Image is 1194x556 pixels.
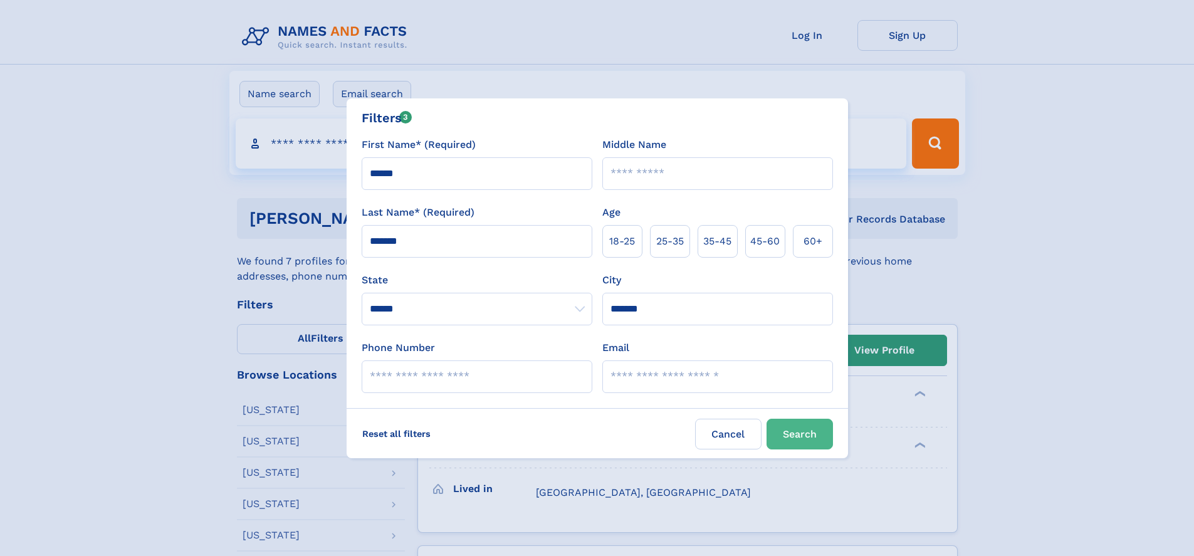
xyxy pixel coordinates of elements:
[602,340,629,355] label: Email
[804,234,822,249] span: 60+
[656,234,684,249] span: 25‑35
[767,419,833,449] button: Search
[362,340,435,355] label: Phone Number
[362,205,474,220] label: Last Name* (Required)
[362,108,412,127] div: Filters
[609,234,635,249] span: 18‑25
[703,234,731,249] span: 35‑45
[362,137,476,152] label: First Name* (Required)
[602,205,621,220] label: Age
[362,273,592,288] label: State
[602,137,666,152] label: Middle Name
[750,234,780,249] span: 45‑60
[602,273,621,288] label: City
[695,419,762,449] label: Cancel
[354,419,439,449] label: Reset all filters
